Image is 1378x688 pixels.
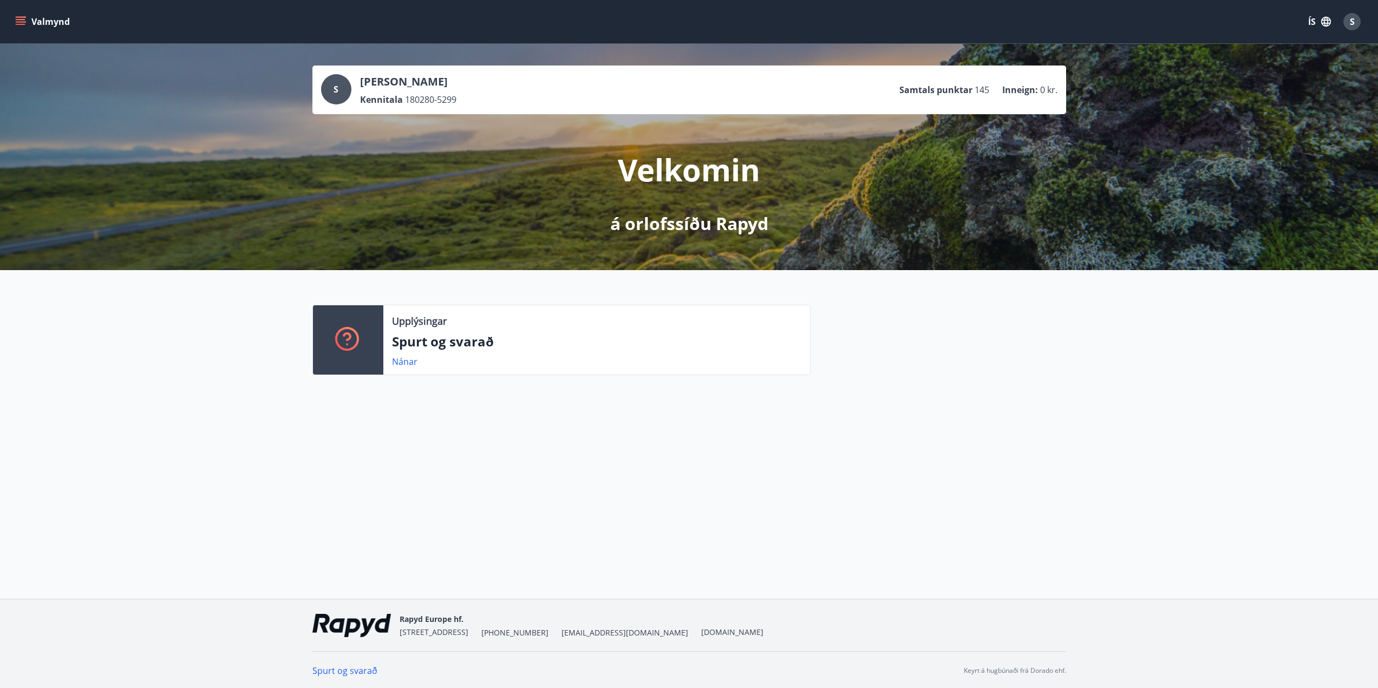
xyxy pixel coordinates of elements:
span: S [1350,16,1355,28]
p: Velkomin [618,149,760,190]
span: 145 [975,84,989,96]
p: Inneign : [1002,84,1038,96]
a: Spurt og svarað [312,665,377,677]
span: Rapyd Europe hf. [400,614,463,624]
p: [PERSON_NAME] [360,74,456,89]
p: á orlofssíðu Rapyd [610,212,768,235]
a: Nánar [392,356,417,368]
button: menu [13,12,74,31]
p: Spurt og svarað [392,332,801,351]
span: [EMAIL_ADDRESS][DOMAIN_NAME] [561,627,688,638]
img: ekj9gaOU4bjvQReEWNZ0zEMsCR0tgSDGv48UY51k.png [312,614,391,637]
span: [PHONE_NUMBER] [481,627,548,638]
button: ÍS [1302,12,1337,31]
span: 180280-5299 [405,94,456,106]
p: Kennitala [360,94,403,106]
button: S [1339,9,1365,35]
a: [DOMAIN_NAME] [701,627,763,637]
span: S [334,83,338,95]
span: [STREET_ADDRESS] [400,627,468,637]
span: 0 kr. [1040,84,1057,96]
p: Samtals punktar [899,84,972,96]
p: Upplýsingar [392,314,447,328]
p: Keyrt á hugbúnaði frá Dorado ehf. [964,666,1066,676]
